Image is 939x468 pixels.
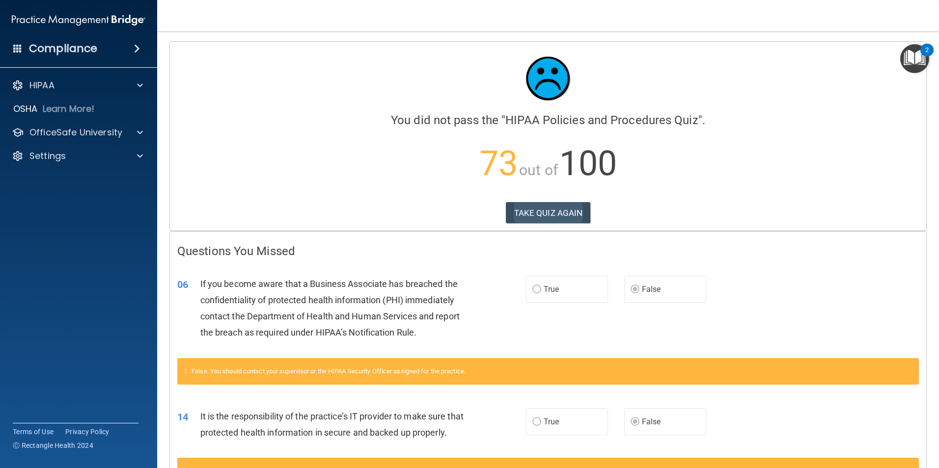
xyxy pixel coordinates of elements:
[29,127,122,138] p: OfficeSafe University
[479,143,518,183] span: 73
[925,50,929,63] div: 2
[12,10,145,30] img: PMB logo
[544,285,559,294] span: True
[519,161,558,179] span: out of
[900,44,929,73] button: Open Resource Center, 2 new notifications
[642,417,661,426] span: False
[532,286,541,293] input: True
[544,417,559,426] span: True
[12,150,143,162] a: Settings
[177,279,188,290] span: 06
[29,42,97,55] h4: Compliance
[12,127,143,138] a: OfficeSafe University
[631,418,639,426] input: False
[532,418,541,426] input: True
[13,441,93,450] span: Ⓒ Rectangle Health 2024
[177,245,919,258] h4: Questions You Missed
[192,367,466,375] span: False. You should contact your supervisor or the HIPAA Security Officer assigned for the practice.
[177,114,919,127] h4: You did not pass the " ".
[13,427,54,437] a: Terms of Use
[177,411,188,423] span: 14
[29,79,55,91] p: HIPAA
[200,279,460,338] span: If you become aware that a Business Associate has breached the confidentiality of protected healt...
[559,143,617,183] span: 100
[43,103,95,115] p: Learn More!
[200,411,464,438] span: It is the responsibility of the practice’s IT provider to make sure that protected health informa...
[12,79,143,91] a: HIPAA
[65,427,110,437] a: Privacy Policy
[29,150,66,162] p: Settings
[631,286,639,293] input: False
[506,202,591,224] button: TAKE QUIZ AGAIN
[13,103,38,115] p: OSHA
[505,113,698,127] span: HIPAA Policies and Procedures Quiz
[642,285,661,294] span: False
[519,49,578,108] img: sad_face.ecc698e2.jpg
[890,400,927,438] iframe: Drift Widget Chat Controller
